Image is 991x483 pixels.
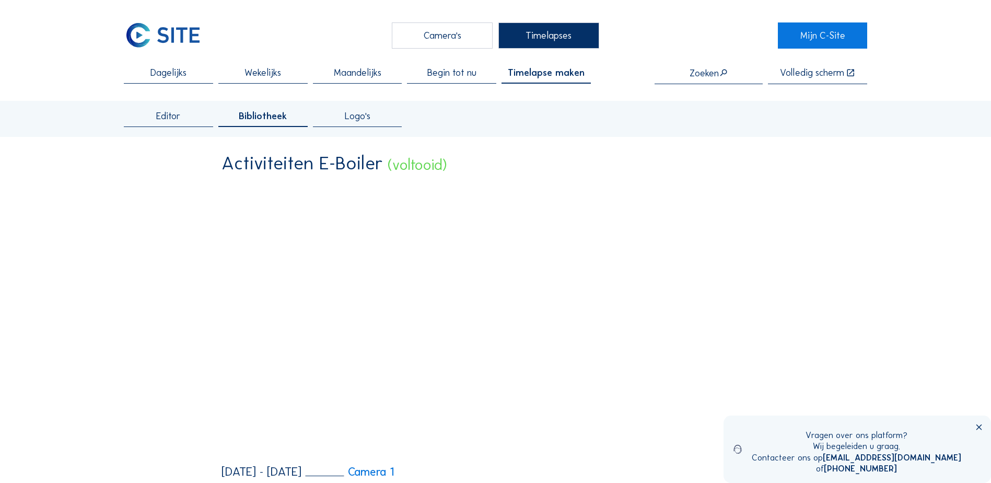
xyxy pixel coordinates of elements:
a: [PHONE_NUMBER] [824,464,897,474]
div: Activiteiten E-Boiler [221,154,383,172]
span: Logo's [345,111,370,121]
div: Wij begeleiden u graag. [752,441,961,452]
div: Vragen over ons platform? [752,430,961,441]
a: Camera 1 [306,466,394,478]
a: C-SITE Logo [124,22,213,49]
span: Wekelijks [244,68,281,77]
video: Your browser does not support the video tag. [221,181,770,456]
span: Timelapse maken [508,68,585,77]
span: Maandelijks [334,68,381,77]
img: operator [733,430,742,468]
div: [DATE] - [DATE] [221,466,301,478]
span: Editor [156,111,180,121]
span: Dagelijks [150,68,186,77]
div: Timelapses [498,22,599,49]
span: Begin tot nu [427,68,476,77]
span: Bibliotheek [239,111,287,121]
a: [EMAIL_ADDRESS][DOMAIN_NAME] [823,453,961,463]
div: Camera's [392,22,493,49]
div: Contacteer ons op [752,452,961,463]
div: (voltooid) [388,158,447,173]
div: of [752,463,961,474]
a: Mijn C-Site [778,22,867,49]
div: Volledig scherm [780,68,844,78]
img: C-SITE Logo [124,22,202,49]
